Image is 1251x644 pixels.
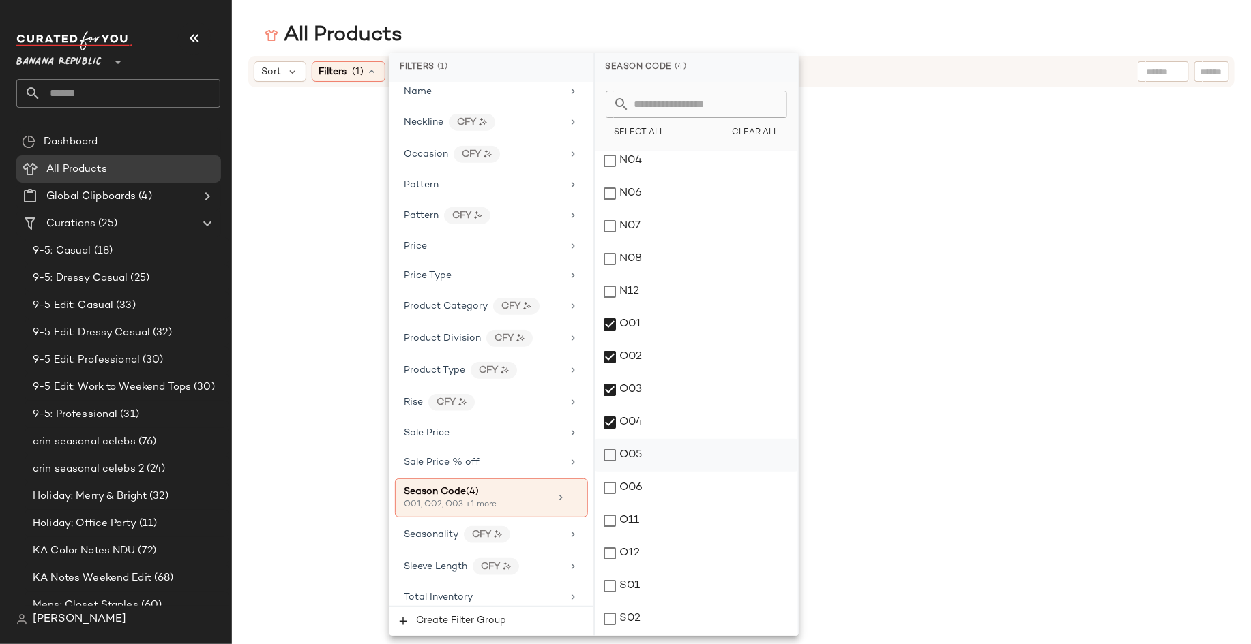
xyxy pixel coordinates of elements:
div: Season Code [595,53,698,82]
span: (4) [466,487,479,497]
span: Holiday; Office Party [33,516,136,532]
span: Sale Price % off [404,457,480,467]
span: Name [404,87,432,97]
button: Clear All [723,123,786,142]
span: (32) [147,489,168,504]
img: ai.DGldD1NL.svg [516,334,525,342]
span: Neckline [404,117,443,127]
span: Create Filter Group [415,615,506,626]
span: (76) [136,434,157,450]
img: svg%3e [265,29,278,42]
span: Banana Republic [16,46,102,71]
span: Clear All [731,128,778,138]
span: Select All [614,128,665,138]
span: (60) [138,598,162,613]
span: 9-5 Edit: Dressy Casual [33,325,150,341]
span: 9-5 Edit: Work to Weekend Tops [33,380,191,395]
div: O01, O02, O03 +1 more [404,499,540,511]
span: Occasion [404,149,448,159]
img: ai.DGldD1NL.svg [479,118,487,126]
span: (25) [95,216,117,232]
img: svg%3e [22,135,35,149]
span: Total Inventory [404,592,473,602]
span: KA Color Notes NDU [33,543,136,559]
span: arin seasonal celebs [33,434,136,450]
span: (72) [136,543,157,559]
span: 9-5: Casual [33,243,91,259]
span: Price Type [404,271,452,281]
img: ai.DGldD1NL.svg [458,398,467,406]
span: (33) [113,298,136,313]
span: (68) [151,570,174,586]
span: (25) [128,271,150,286]
span: KA Notes Weekend Edit [33,570,151,586]
span: Sort [261,65,281,79]
img: ai.DGldD1NL.svg [503,562,511,570]
span: (11) [136,516,158,532]
button: Create Filter Group [389,607,593,636]
span: Pattern [404,211,439,221]
span: 9-5: Professional [33,407,117,423]
span: (31) [117,407,139,423]
span: (18) [91,243,113,259]
div: CFY [449,114,495,131]
span: Sale Price [404,428,450,438]
img: ai.DGldD1NL.svg [484,150,492,158]
span: Sleeve Length [404,562,467,572]
span: (24) [144,461,166,477]
span: (4) [136,189,151,204]
span: 9-5: Dressy Casual [33,271,128,286]
span: Seasonality [404,530,458,540]
span: Pattern [404,180,439,190]
span: 9-5 Edit: Professional [33,352,140,368]
span: Product Division [404,333,481,343]
span: (1) [353,65,364,79]
img: ai.DGldD1NL.svg [501,366,509,374]
span: Global Clipboards [46,189,136,204]
span: All Products [46,162,107,177]
span: Product Category [404,301,488,311]
button: Select All [606,123,673,142]
span: (30) [191,380,215,395]
div: CFY [444,207,490,224]
span: (1) [437,61,448,74]
div: CFY [486,330,533,347]
span: Price [404,241,427,251]
span: Curations [46,216,95,232]
span: [PERSON_NAME] [33,611,126,628]
img: ai.DGldD1NL.svg [494,530,502,538]
img: ai.DGldD1NL.svg [523,302,531,310]
span: Rise [404,397,423,408]
div: CFY [471,362,517,379]
span: 9-5 Edit: Casual [33,298,113,313]
div: All Products [265,22,402,49]
span: (32) [150,325,172,341]
div: CFY [454,146,500,163]
img: ai.DGldD1NL.svg [474,211,482,219]
span: Season Code [404,487,466,497]
div: CFY [473,558,519,575]
span: Filters [319,65,347,79]
div: CFY [464,526,510,543]
div: CFY [428,394,475,411]
span: (30) [140,352,164,368]
span: (4) [675,61,687,74]
span: Holiday: Merry & Bright [33,489,147,504]
span: Product Type [404,365,465,375]
img: svg%3e [16,614,27,625]
span: arin seasonal celebs 2 [33,461,144,477]
span: Mens: Closet Staples [33,598,138,613]
img: cfy_white_logo.C9jOOHJF.svg [16,31,132,50]
div: Filters [389,53,593,82]
span: Dashboard [44,134,98,150]
div: CFY [493,298,540,315]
